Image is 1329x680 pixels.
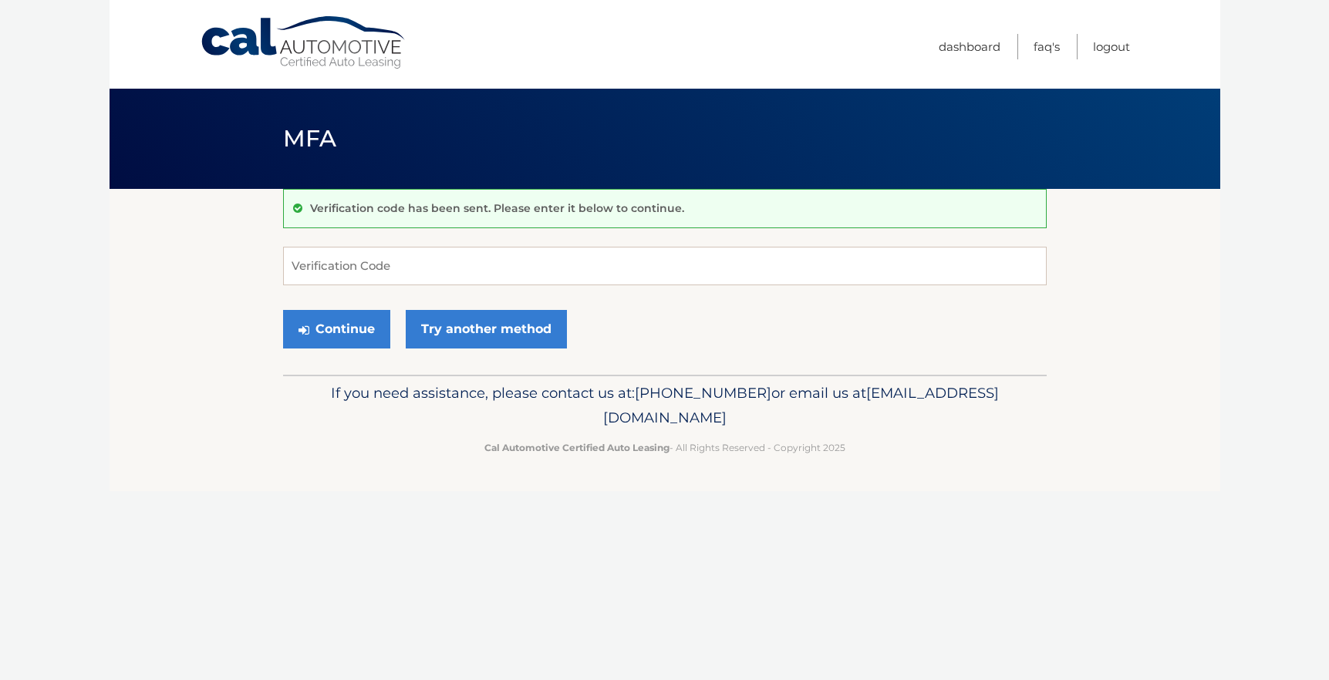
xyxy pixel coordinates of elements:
a: Cal Automotive [200,15,408,70]
a: FAQ's [1034,34,1060,59]
a: Dashboard [939,34,1000,59]
p: If you need assistance, please contact us at: or email us at [293,381,1037,430]
span: [EMAIL_ADDRESS][DOMAIN_NAME] [603,384,999,426]
p: - All Rights Reserved - Copyright 2025 [293,439,1037,456]
button: Continue [283,310,390,348]
a: Try another method [406,310,567,348]
input: Verification Code [283,247,1047,285]
span: MFA [283,124,337,153]
strong: Cal Automotive Certified Auto Leasing [484,442,670,453]
span: [PHONE_NUMBER] [635,384,771,402]
a: Logout [1093,34,1130,59]
p: Verification code has been sent. Please enter it below to continue. [310,201,684,215]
